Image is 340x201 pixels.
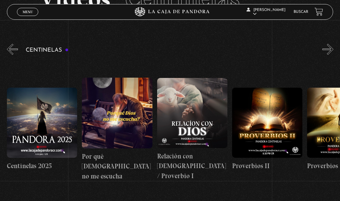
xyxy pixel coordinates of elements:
a: Buscar [294,10,308,14]
span: [PERSON_NAME] [247,8,285,16]
a: Relación con [DEMOGRAPHIC_DATA] / Proverbio I [157,59,227,199]
h3: Centinelas [26,47,69,53]
h4: Centinelas 2025 [7,161,77,171]
span: Cerrar [20,15,35,20]
h4: Por qué [DEMOGRAPHIC_DATA] no me escucha [82,152,152,181]
a: Por qué [DEMOGRAPHIC_DATA] no me escucha [82,59,152,199]
a: Proverbios II [232,59,302,199]
button: Previous [7,44,18,55]
a: Centinelas 2025 [7,59,77,199]
button: Next [322,44,333,55]
h4: Relación con [DEMOGRAPHIC_DATA] / Proverbio I [157,151,227,181]
span: Menu [23,10,33,14]
h4: Proverbios II [232,161,302,171]
a: View your shopping cart [315,8,323,16]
